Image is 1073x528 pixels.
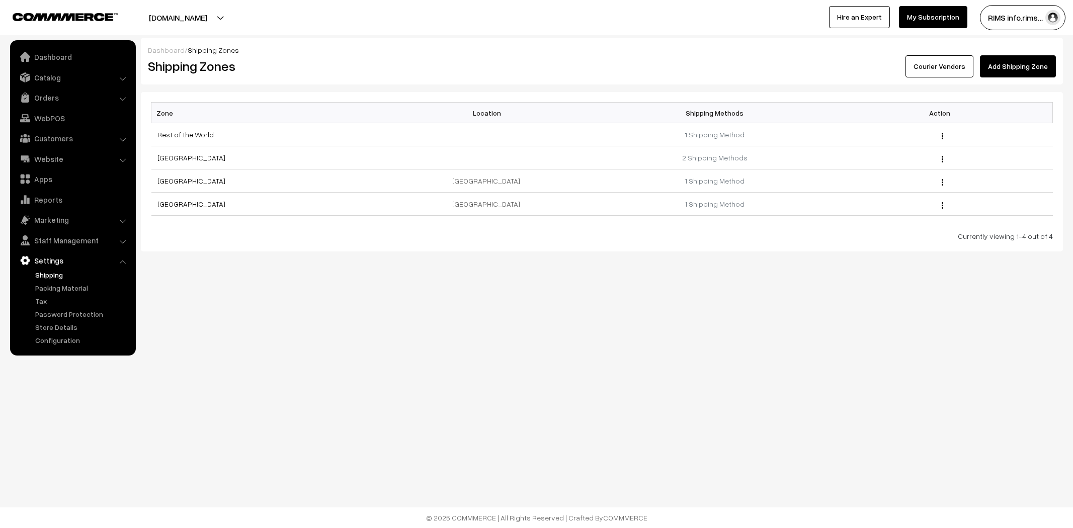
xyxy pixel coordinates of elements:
[33,309,132,319] a: Password Protection
[602,103,828,123] th: Shipping Methods
[13,170,132,188] a: Apps
[905,55,973,77] a: Courier Vendors
[33,283,132,293] a: Packing Material
[148,45,1056,55] div: /
[603,513,647,522] a: COMMMERCE
[33,322,132,332] a: Store Details
[899,6,967,28] a: My Subscription
[13,109,132,127] a: WebPOS
[1045,10,1060,25] img: user
[942,133,943,139] img: Menu
[13,251,132,270] a: Settings
[980,5,1065,30] button: RIMS info.rims…
[151,231,1053,241] div: Currently viewing 1-4 out of 4
[148,46,185,54] a: Dashboard
[13,89,132,107] a: Orders
[377,169,602,193] td: [GEOGRAPHIC_DATA]
[13,191,132,209] a: Reports
[33,335,132,345] a: Configuration
[377,103,602,123] th: Location
[13,13,118,21] img: COMMMERCE
[942,156,943,162] img: Menu
[114,5,242,30] button: [DOMAIN_NAME]
[942,179,943,186] img: Menu
[685,200,745,208] a: 1 Shipping Method
[13,150,132,168] a: Website
[13,68,132,86] a: Catalog
[13,129,132,147] a: Customers
[33,296,132,306] a: Tax
[157,200,225,208] a: [GEOGRAPHIC_DATA]
[157,153,225,162] a: [GEOGRAPHIC_DATA]
[829,6,890,28] a: Hire an Expert
[148,58,595,74] h2: Shipping Zones
[151,103,377,123] th: Zone
[188,46,239,54] span: Shipping Zones
[13,211,132,229] a: Marketing
[980,55,1056,77] a: Add Shipping Zone
[685,130,745,139] a: 1 Shipping Method
[13,48,132,66] a: Dashboard
[157,130,214,139] a: Rest of the World
[685,177,745,185] a: 1 Shipping Method
[828,103,1053,123] th: Action
[13,10,101,22] a: COMMMERCE
[157,177,225,185] a: [GEOGRAPHIC_DATA]
[682,153,748,162] a: 2 Shipping Methods
[33,270,132,280] a: Shipping
[942,202,943,209] img: Menu
[13,231,132,249] a: Staff Management
[377,193,602,216] td: [GEOGRAPHIC_DATA]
